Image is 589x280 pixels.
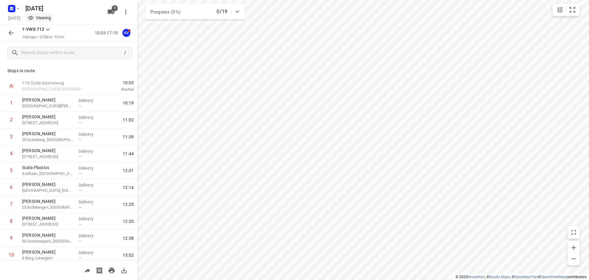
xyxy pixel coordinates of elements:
[217,8,227,15] p: 0/19
[123,134,134,140] span: 11:39
[22,171,74,177] p: Zuidlaan, [GEOGRAPHIC_DATA]
[105,6,117,18] button: 1
[489,275,510,279] a: Stadia Maps
[22,97,74,103] p: [PERSON_NAME]
[22,187,74,194] p: 51A Oude Brusselse Weg, Merelbeke-Melle
[123,252,134,258] span: 13:02
[79,165,101,171] p: Delivery
[22,131,74,137] p: [PERSON_NAME]
[22,215,74,221] p: [PERSON_NAME]
[10,117,13,123] div: 2
[122,49,129,56] div: /
[7,68,130,74] p: Stops in route
[10,168,13,173] div: 5
[123,184,134,191] span: 12:14
[28,15,51,21] div: You are currently in view mode. To make any changes, go to edit project.
[79,148,101,154] p: Delivery
[10,151,13,156] div: 4
[79,137,82,142] span: —
[468,275,485,279] a: Routetitan
[123,218,134,224] span: 12:33
[79,205,82,210] span: —
[22,154,74,160] p: 101 Gentse Steenweg, Aalst
[22,204,74,211] p: 25 Bollebergen, [GEOGRAPHIC_DATA]
[10,201,13,207] div: 7
[79,114,101,120] p: Delivery
[514,275,538,279] a: OpenMapTiles
[10,235,13,241] div: 9
[81,267,93,273] span: Share route
[9,252,14,258] div: 10
[22,148,74,154] p: [PERSON_NAME]
[79,250,101,256] p: Delivery
[22,114,74,120] p: [PERSON_NAME]
[10,218,13,224] div: 8
[123,235,134,241] span: 12:38
[22,26,44,33] p: 1-VWX-712
[79,97,101,104] p: Delivery
[566,4,579,16] button: Fit zoom
[106,267,118,273] span: Print route
[123,117,134,123] span: 11:02
[79,104,82,108] span: —
[120,30,133,36] span: Assigned to Axel Verzele
[10,134,13,140] div: 3
[123,201,134,207] span: 12:25
[93,86,134,93] p: Started
[112,5,118,11] span: 1
[554,4,566,16] button: Map settings
[79,188,82,193] span: —
[79,216,101,222] p: Delivery
[22,86,86,92] p: [GEOGRAPHIC_DATA], [GEOGRAPHIC_DATA]
[22,181,74,187] p: [PERSON_NAME]
[22,103,74,109] p: 2a Peter Benoitstraat, Anzegem
[123,168,134,174] span: 12:01
[10,100,13,106] div: 1
[79,131,101,137] p: Delivery
[93,267,106,273] span: Print shipping labels
[79,120,82,125] span: —
[79,239,82,243] span: —
[79,182,101,188] p: Delivery
[22,80,86,86] p: 119 Oude Ieperseweg
[22,137,74,143] p: 20 Eversberg, [GEOGRAPHIC_DATA]
[22,249,74,255] p: [PERSON_NAME]
[22,255,74,261] p: 8 Berg, Lievegem
[123,151,134,157] span: 11:44
[79,154,82,159] span: —
[150,9,180,15] span: Progress (0%)
[552,4,580,16] div: small contained button group
[79,233,101,239] p: Delivery
[541,275,566,279] a: OpenStreetMap
[22,221,74,227] p: [STREET_ADDRESS]
[22,238,74,244] p: 30 Soenenspark, [GEOGRAPHIC_DATA]
[123,100,134,106] span: 10:19
[456,275,587,279] li: © 2025 , © , © © contributors
[10,184,13,190] div: 6
[95,30,120,36] p: 10:03-17:10
[120,6,132,18] button: More
[93,80,134,86] span: 10:03
[22,34,64,40] p: 19 stops • 370km • 7h7m
[22,164,74,171] p: Scala Plastics
[21,48,122,58] input: Search stops within route
[118,267,130,273] span: Download route
[79,199,101,205] p: Delivery
[22,232,74,238] p: [PERSON_NAME]
[22,120,74,126] p: 22 Heksteelstraat, Brakel
[145,4,245,20] div: Progress (0%)0/19
[79,222,82,227] span: —
[22,198,74,204] p: [PERSON_NAME]
[79,256,82,260] span: —
[79,171,82,176] span: —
